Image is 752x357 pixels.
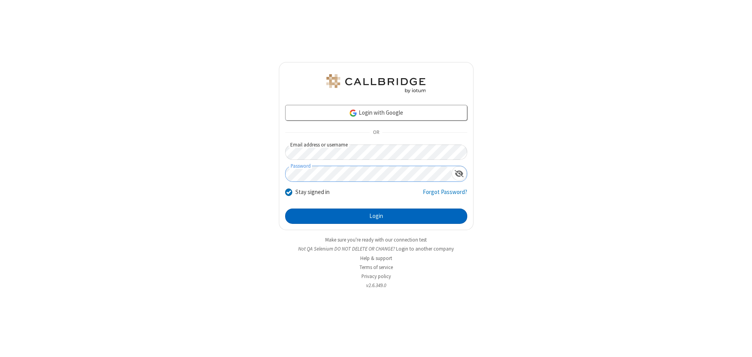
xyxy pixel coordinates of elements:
a: Forgot Password? [423,188,467,203]
img: google-icon.png [349,109,358,117]
a: Terms of service [359,264,393,271]
span: OR [370,127,382,138]
input: Email address or username [285,145,467,160]
div: Show password [452,166,467,181]
input: Password [286,166,452,181]
li: Not QA Selenium DO NOT DELETE OR CHANGE? [279,245,474,253]
a: Make sure you're ready with our connection test [325,236,427,243]
li: v2.6.349.0 [279,282,474,289]
a: Help & support [360,255,392,262]
label: Stay signed in [295,188,330,197]
a: Privacy policy [361,273,391,280]
img: QA Selenium DO NOT DELETE OR CHANGE [325,74,427,93]
button: Login [285,209,467,224]
a: Login with Google [285,105,467,121]
button: Login to another company [396,245,454,253]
